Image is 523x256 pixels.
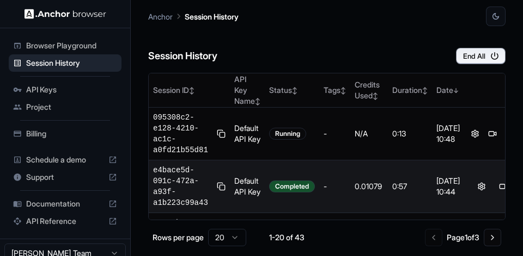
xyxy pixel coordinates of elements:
[26,102,117,113] span: Project
[26,128,117,139] span: Billing
[230,108,265,160] td: Default API Key
[436,85,460,96] div: Date
[153,85,226,96] div: Session ID
[189,86,194,95] span: ↕
[26,172,104,183] span: Support
[9,151,121,168] div: Schedule a demo
[436,123,460,145] div: [DATE] 10:48
[148,10,239,22] nav: breadcrumb
[26,40,117,51] span: Browser Playground
[9,81,121,98] div: API Keys
[392,128,428,139] div: 0:13
[26,154,104,165] span: Schedule a demo
[153,232,204,243] p: Rows per page
[392,181,428,192] div: 0:57
[269,128,306,140] div: Running
[153,165,212,208] span: e4bace5d-091c-472a-a93f-a1b223c99a43
[269,85,315,96] div: Status
[234,74,260,107] div: API Key Name
[456,48,506,64] button: End All
[9,195,121,213] div: Documentation
[269,180,315,192] div: Completed
[355,181,384,192] div: 0.01079
[25,9,106,19] img: Anchor Logo
[9,37,121,54] div: Browser Playground
[148,48,217,64] h6: Session History
[422,86,428,95] span: ↕
[9,125,121,142] div: Billing
[259,232,314,243] div: 1-20 of 43
[153,112,212,155] span: 095308c2-e128-4210-ac1c-a0fd21b55d81
[453,86,459,95] span: ↓
[340,86,346,95] span: ↕
[447,232,479,243] div: Page 1 of 3
[373,92,378,100] span: ↕
[436,176,460,197] div: [DATE] 10:44
[392,85,428,96] div: Duration
[185,11,239,22] p: Session History
[9,168,121,186] div: Support
[324,181,346,192] div: -
[9,54,121,72] div: Session History
[9,213,121,230] div: API Reference
[324,85,346,96] div: Tags
[26,198,104,209] span: Documentation
[292,86,297,95] span: ↕
[26,84,117,95] span: API Keys
[148,11,173,22] p: Anchor
[324,128,346,139] div: -
[255,97,260,105] span: ↕
[26,58,117,68] span: Session History
[355,128,384,139] div: N/A
[26,216,104,227] span: API Reference
[9,98,121,116] div: Project
[230,160,265,213] td: Default API Key
[355,79,384,101] div: Credits Used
